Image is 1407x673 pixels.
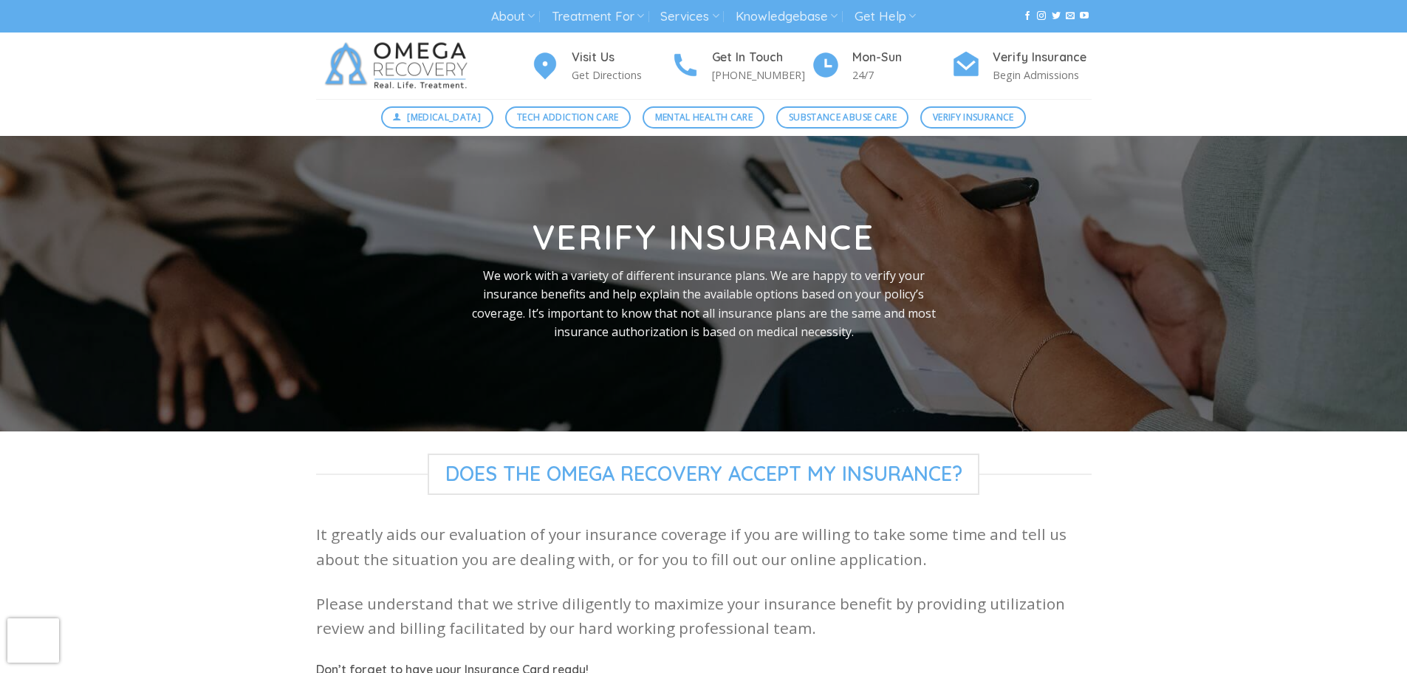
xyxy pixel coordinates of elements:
h4: Get In Touch [712,48,811,67]
a: Follow on Twitter [1052,11,1061,21]
h4: Mon-Sun [852,48,951,67]
img: Omega Recovery [316,33,482,99]
p: Please understand that we strive diligently to maximize your insurance benefit by providing utili... [316,592,1092,641]
p: We work with a variety of different insurance plans. We are happy to verify your insurance benefi... [465,267,943,342]
a: Follow on Facebook [1023,11,1032,21]
a: Get In Touch [PHONE_NUMBER] [671,48,811,84]
p: It greatly aids our evaluation of your insurance coverage if you are willing to take some time an... [316,522,1092,572]
p: [PHONE_NUMBER] [712,66,811,83]
a: Verify Insurance [920,106,1026,129]
a: Knowledgebase [736,3,838,30]
span: Substance Abuse Care [789,110,897,124]
a: Tech Addiction Care [505,106,631,129]
p: 24/7 [852,66,951,83]
span: Tech Addiction Care [517,110,619,124]
a: Mental Health Care [643,106,764,129]
strong: Verify Insurance [533,216,874,259]
h4: Verify Insurance [993,48,1092,67]
span: Verify Insurance [933,110,1014,124]
span: Mental Health Care [655,110,753,124]
a: Visit Us Get Directions [530,48,671,84]
span: Does The Omega Recovery Accept My Insurance? [428,454,980,495]
a: Substance Abuse Care [776,106,908,129]
a: Follow on Instagram [1037,11,1046,21]
a: Send us an email [1066,11,1075,21]
a: Treatment For [552,3,644,30]
span: [MEDICAL_DATA] [407,110,481,124]
a: [MEDICAL_DATA] [381,106,493,129]
h4: Visit Us [572,48,671,67]
a: Verify Insurance Begin Admissions [951,48,1092,84]
a: About [491,3,535,30]
a: Get Help [855,3,916,30]
p: Begin Admissions [993,66,1092,83]
p: Get Directions [572,66,671,83]
a: Follow on YouTube [1080,11,1089,21]
a: Services [660,3,719,30]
